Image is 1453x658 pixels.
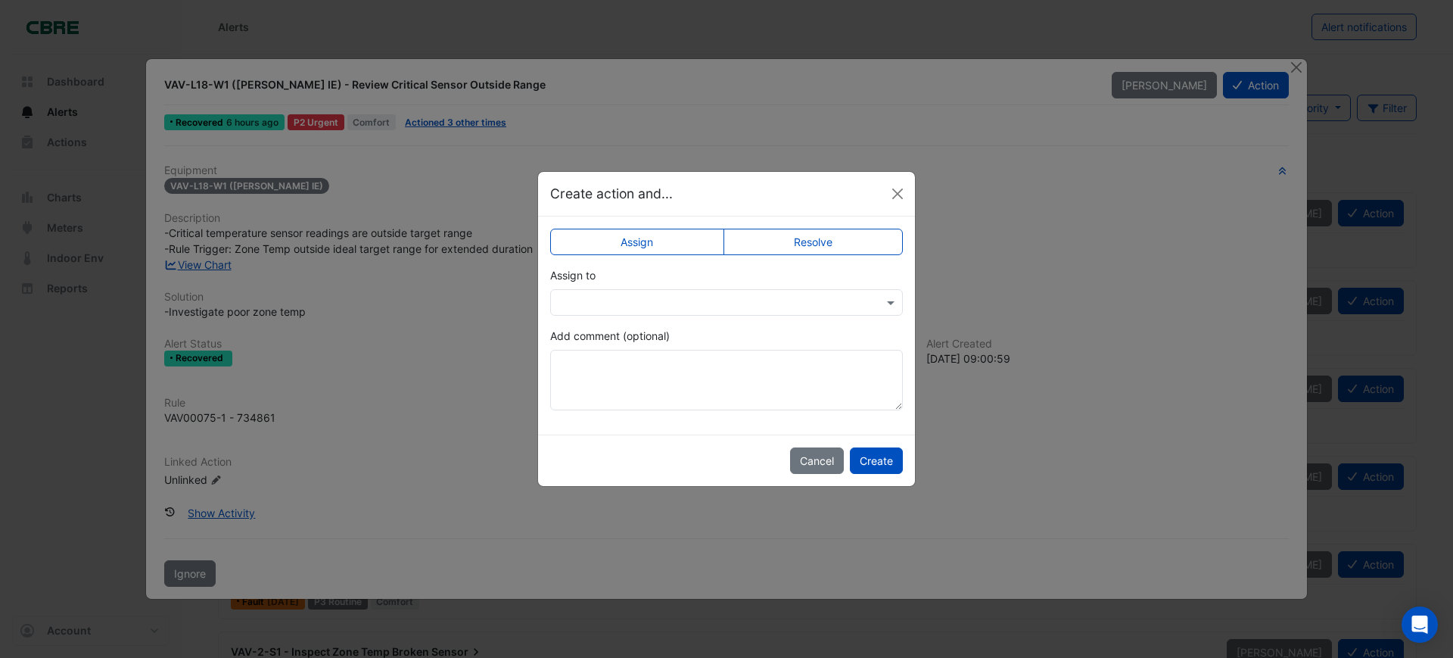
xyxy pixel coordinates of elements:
[850,448,903,474] button: Create
[1402,607,1438,643] div: Open Intercom Messenger
[550,267,596,283] label: Assign to
[550,229,724,255] label: Assign
[550,184,673,204] h5: Create action and...
[723,229,904,255] label: Resolve
[550,328,670,344] label: Add comment (optional)
[886,182,909,205] button: Close
[790,448,844,474] button: Cancel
